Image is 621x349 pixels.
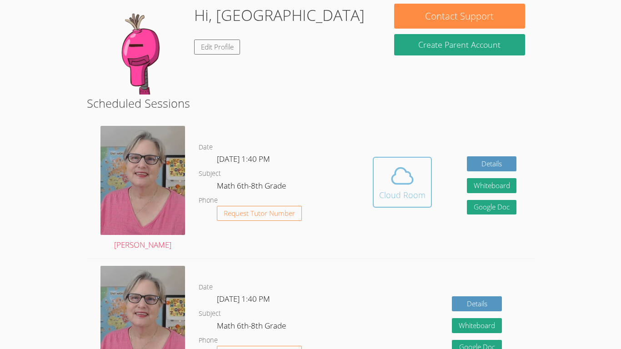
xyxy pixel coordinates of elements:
[224,210,295,217] span: Request Tutor Number
[394,4,525,29] button: Contact Support
[100,126,185,234] img: avatar.png
[194,40,240,55] a: Edit Profile
[467,156,517,171] a: Details
[199,142,213,153] dt: Date
[467,200,517,215] a: Google Doc
[217,154,270,164] span: [DATE] 1:40 PM
[199,282,213,293] dt: Date
[199,335,218,346] dt: Phone
[96,4,187,95] img: default.png
[394,34,525,55] button: Create Parent Account
[373,157,432,208] button: Cloud Room
[217,319,288,335] dd: Math 6th-8th Grade
[199,308,221,319] dt: Subject
[217,206,302,221] button: Request Tutor Number
[452,318,502,333] button: Whiteboard
[452,296,502,311] a: Details
[100,126,185,252] a: [PERSON_NAME]
[217,179,288,195] dd: Math 6th-8th Grade
[194,4,365,27] h1: Hi, [GEOGRAPHIC_DATA]
[467,178,517,193] button: Whiteboard
[217,294,270,304] span: [DATE] 1:40 PM
[199,168,221,179] dt: Subject
[199,195,218,206] dt: Phone
[379,189,426,201] div: Cloud Room
[87,95,534,112] h2: Scheduled Sessions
